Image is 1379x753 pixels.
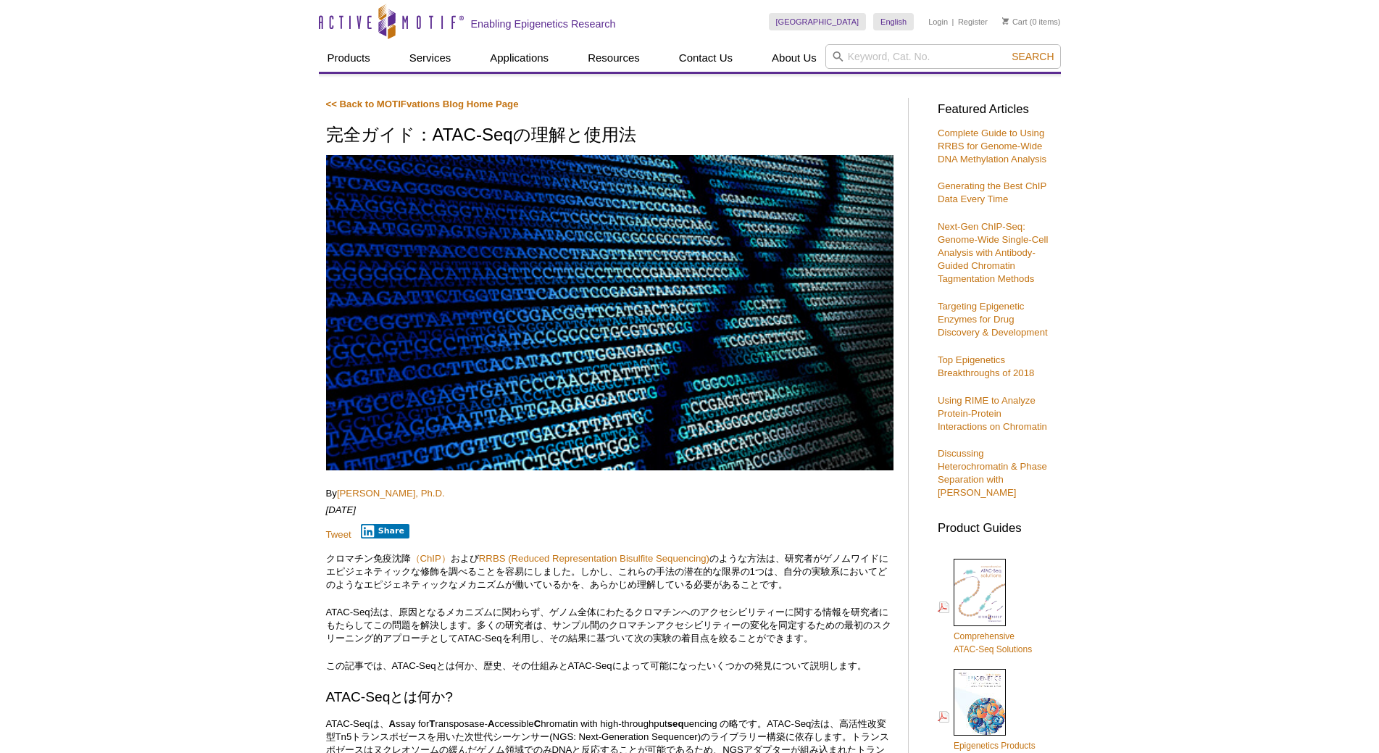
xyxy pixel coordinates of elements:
[954,559,1006,626] img: Comprehensive ATAC-Seq Solutions
[1002,17,1028,27] a: Cart
[1007,50,1058,63] button: Search
[952,13,954,30] li: |
[670,44,741,72] a: Contact Us
[873,13,914,30] a: English
[326,552,893,591] p: クロマチン免疫沈降 および のような方法は、研究者がゲノムワイドにエピジェネティックな修飾を調べることを容易にしました。しかし、これらの手法の潜在的な限界の1つは、自分の実験系においてどのような...
[938,557,1032,657] a: ComprehensiveATAC-Seq Solutions
[825,44,1061,69] input: Keyword, Cat. No.
[337,488,445,499] a: [PERSON_NAME], Ph.D.
[938,128,1046,165] a: Complete Guide to Using RRBS for Genome-Wide DNA Methylation Analysis
[326,606,893,645] p: ATAC-Seq法は、原因となるメカニズムに関わらず、ゲノム全体にわたるクロマチンへのアクセシビリティーに関する情報を研究者にもたらしてこの問題を解決します。多くの研究者は、サンプル間のクロマチ...
[326,487,893,500] p: By
[938,514,1054,535] h3: Product Guides
[326,660,893,673] p: この記事では、ATAC-Seqとは何か、歴史、その仕組みとATAC-Seqによって可能になったいくつかの発見について説明します。
[938,221,1048,284] a: Next-Gen ChIP-Seq: Genome-Wide Single-Cell Analysis with Antibody-Guided Chromatin Tagmentation M...
[389,718,396,729] strong: A
[326,99,519,109] a: << Back to MOTIFvations Blog Home Page
[488,718,495,729] strong: A
[1012,51,1054,62] span: Search
[361,524,409,538] button: Share
[326,504,357,515] em: [DATE]
[326,529,351,540] a: Tweet
[938,354,1034,378] a: Top Epigenetics Breakthroughs of 2018
[958,17,988,27] a: Register
[1002,17,1009,25] img: Your Cart
[411,553,451,564] a: （ChIP）
[401,44,460,72] a: Services
[938,104,1054,116] h3: Featured Articles
[479,553,709,564] a: RRBS (Reduced Representation Bisulfite Sequencing)
[938,301,1048,338] a: Targeting Epigenetic Enzymes for Drug Discovery & Development
[667,718,684,729] strong: seq
[954,669,1006,736] img: Epi_brochure_140604_cover_web_70x200
[954,631,1032,654] span: Comprehensive ATAC-Seq Solutions
[938,448,1047,498] a: Discussing Heterochromatin & Phase Separation with [PERSON_NAME]
[326,155,893,470] img: ATAC-Seq
[928,17,948,27] a: Login
[481,44,557,72] a: Applications
[938,180,1046,204] a: Generating the Best ChIP Data Every Time
[319,44,379,72] a: Products
[579,44,649,72] a: Resources
[1002,13,1061,30] li: (0 items)
[471,17,616,30] h2: Enabling Epigenetics Research
[534,718,541,729] strong: C
[326,125,893,146] h1: 完全ガイド：ATAC-Seqの理解と使用法
[326,687,893,707] h2: ATAC-Seqとは何か?
[769,13,867,30] a: [GEOGRAPHIC_DATA]
[763,44,825,72] a: About Us
[938,395,1047,432] a: Using RIME to Analyze Protein-Protein Interactions on Chromatin
[429,718,435,729] strong: T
